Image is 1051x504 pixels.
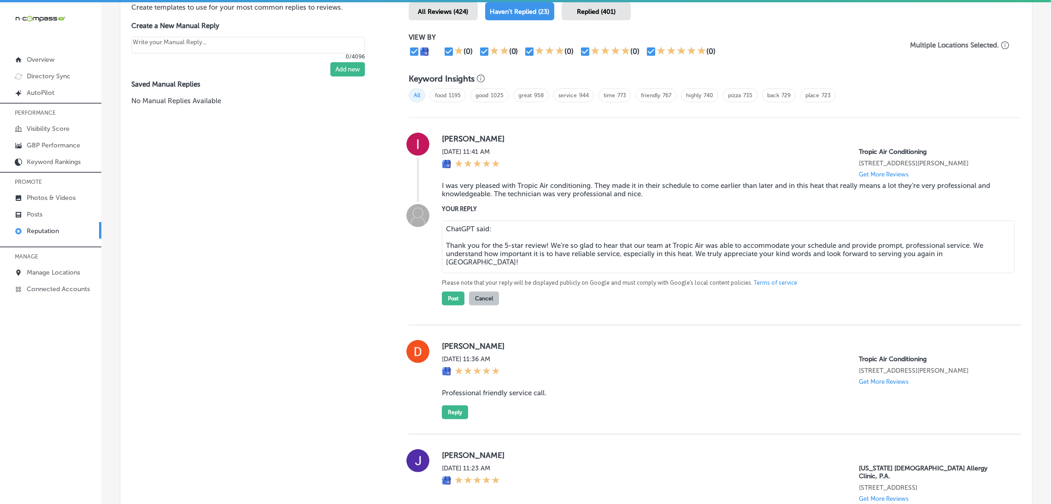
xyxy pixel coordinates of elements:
p: Mississippi Asthma Allergy Clinic, P.A. [859,464,1006,480]
a: 944 [579,92,589,99]
a: 1195 [449,92,461,99]
textarea: Create your Quick Reply [131,37,365,53]
div: 4 Stars [591,46,630,57]
p: AutoPilot [27,89,54,97]
a: 1025 [491,92,504,99]
a: friendly [641,92,660,99]
p: Tropic Air Conditioning [859,355,1006,363]
div: (0) [564,47,574,56]
textarea: ChatGPT said: Thank you for the 5-star review! We’re so glad to hear that our team at Tropic Air ... [442,221,1015,273]
a: 723 [822,92,831,99]
p: Photos & Videos [27,194,76,202]
p: No Manual Replies Available [131,96,379,106]
div: (0) [706,47,716,56]
button: Reply [442,405,468,419]
button: Post [442,292,464,305]
p: Please note that your reply will be displayed publicly on Google and must comply with Google's lo... [442,279,1006,287]
p: Visibility Score [27,125,70,133]
p: 1342 whitfield ave [859,159,1006,167]
span: Replied (401) [577,8,616,16]
a: pizza [728,92,741,99]
a: good [476,92,488,99]
div: (0) [464,47,473,56]
label: [PERSON_NAME] [442,134,1006,143]
p: 0/4096 [131,53,365,60]
a: 735 [743,92,752,99]
p: Get More Reviews [859,378,909,385]
p: 1342 whitfield ave [859,367,1006,375]
p: Get More Reviews [859,171,909,178]
div: 1 Star [454,46,464,57]
a: 773 [617,92,626,99]
label: Saved Manual Replies [131,80,379,88]
p: GBP Performance [27,141,80,149]
a: 958 [534,92,544,99]
label: [DATE] 11:41 AM [442,148,500,156]
div: 5 Stars [455,159,500,170]
span: All Reviews (424) [418,8,468,16]
a: highly [686,92,701,99]
label: Create a New Manual Reply [131,22,365,30]
label: [PERSON_NAME] [442,341,1006,351]
p: VIEW BY [409,33,898,41]
span: Haven't Replied (23) [490,8,549,16]
div: 3 Stars [535,46,564,57]
p: Manage Locations [27,269,80,276]
blockquote: Professional friendly service call. [442,389,1006,397]
label: [DATE] 11:36 AM [442,355,500,363]
a: Terms of service [754,279,797,287]
a: food [435,92,446,99]
button: Add new [330,62,365,76]
label: YOUR REPLY [442,205,1006,212]
img: 660ab0bf-5cc7-4cb8-ba1c-48b5ae0f18e60NCTV_CLogo_TV_Black_-500x88.png [15,14,65,23]
div: (0) [509,47,518,56]
blockquote: I was very pleased with Tropic Air conditioning. They made it in their schedule to come earlier t... [442,182,1006,198]
a: 767 [663,92,671,99]
a: place [805,92,819,99]
p: Get More Reviews [859,495,909,502]
p: Keyword Rankings [27,158,81,166]
p: Reputation [27,227,59,235]
div: 2 Stars [490,46,509,57]
p: Posts [27,211,42,218]
p: 1513 Lakeland Dr Suite 101 [859,484,1006,492]
a: 729 [781,92,791,99]
label: [DATE] 11:23 AM [442,464,500,472]
div: (0) [630,47,640,56]
button: Cancel [469,292,499,305]
a: service [558,92,577,99]
p: Multiple Locations Selected. [910,41,999,49]
a: time [604,92,615,99]
a: great [518,92,532,99]
p: Overview [27,56,54,64]
img: Image [406,204,429,227]
a: 740 [704,92,713,99]
span: All [409,88,425,102]
div: 5 Stars [455,367,500,377]
div: 5 Stars [455,476,500,486]
p: Connected Accounts [27,285,90,293]
p: Directory Sync [27,72,70,80]
a: back [767,92,779,99]
h3: Keyword Insights [409,74,475,84]
p: Create templates to use for your most common replies to reviews. [131,2,379,12]
p: Tropic Air Conditioning [859,148,1006,156]
div: 5 Stars [657,46,706,57]
label: [PERSON_NAME] [442,451,1006,460]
